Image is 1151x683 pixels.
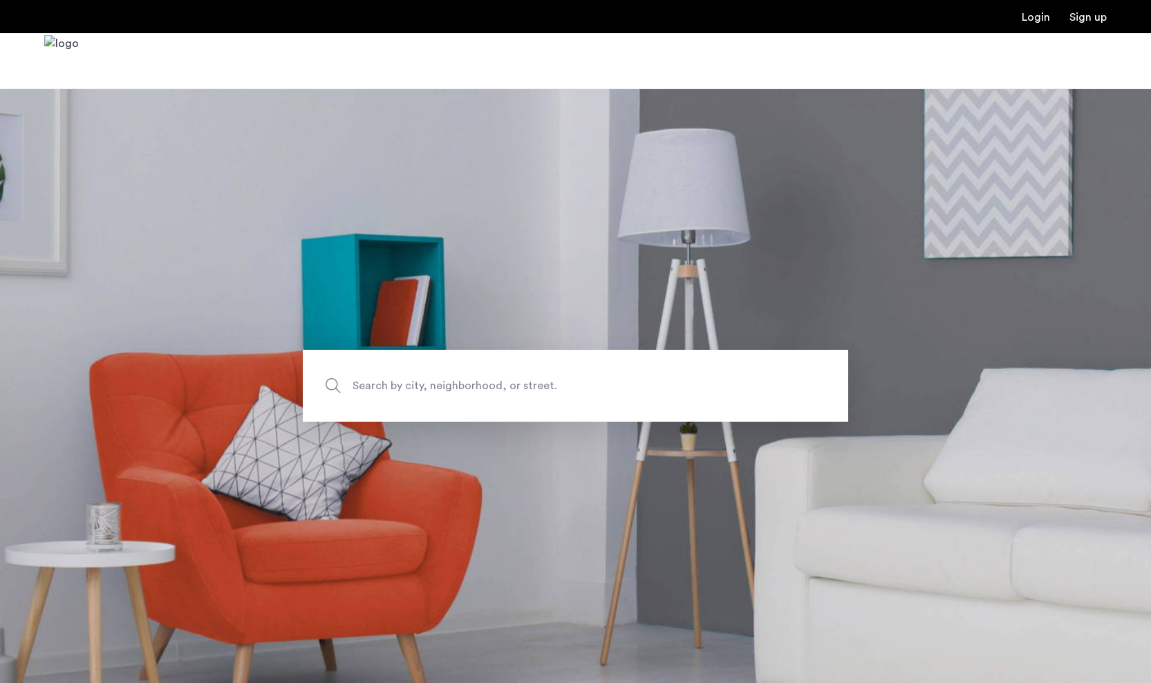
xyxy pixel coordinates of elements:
a: Login [1022,12,1050,23]
span: Search by city, neighborhood, or street. [353,377,734,395]
input: Apartment Search [303,350,848,422]
a: Registration [1069,12,1107,23]
img: logo [44,35,79,87]
a: Cazamio Logo [44,35,79,87]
